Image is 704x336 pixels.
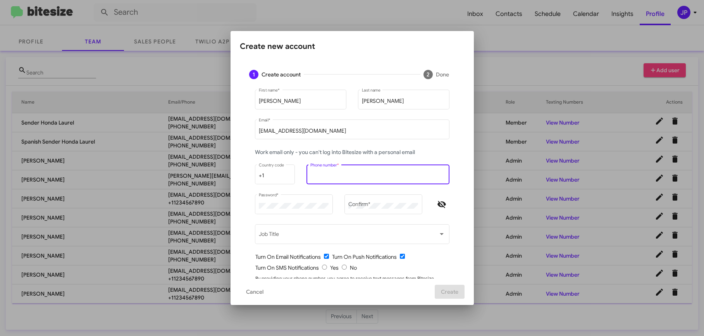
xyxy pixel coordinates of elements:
[255,253,321,260] span: Turn On Email Notifications
[246,285,263,299] span: Cancel
[259,98,342,104] input: Example: John
[330,264,339,271] span: Yes
[435,285,465,299] button: Create
[310,173,445,179] input: 23456789
[441,285,458,299] span: Create
[259,128,445,134] input: example@mail.com
[362,98,445,104] input: Example: Wick
[434,197,449,212] button: Hide password
[255,264,319,271] span: Turn On SMS Notifications
[350,264,357,271] span: No
[255,149,415,156] span: Work email only - you can't log into Bitesize with a personal email
[255,275,455,306] div: By providing your phone number, you agree to receive text messages from Bitesize with notificatio...
[240,285,270,299] button: Cancel
[240,40,465,53] div: Create new account
[332,253,397,260] span: Turn On Push Notifications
